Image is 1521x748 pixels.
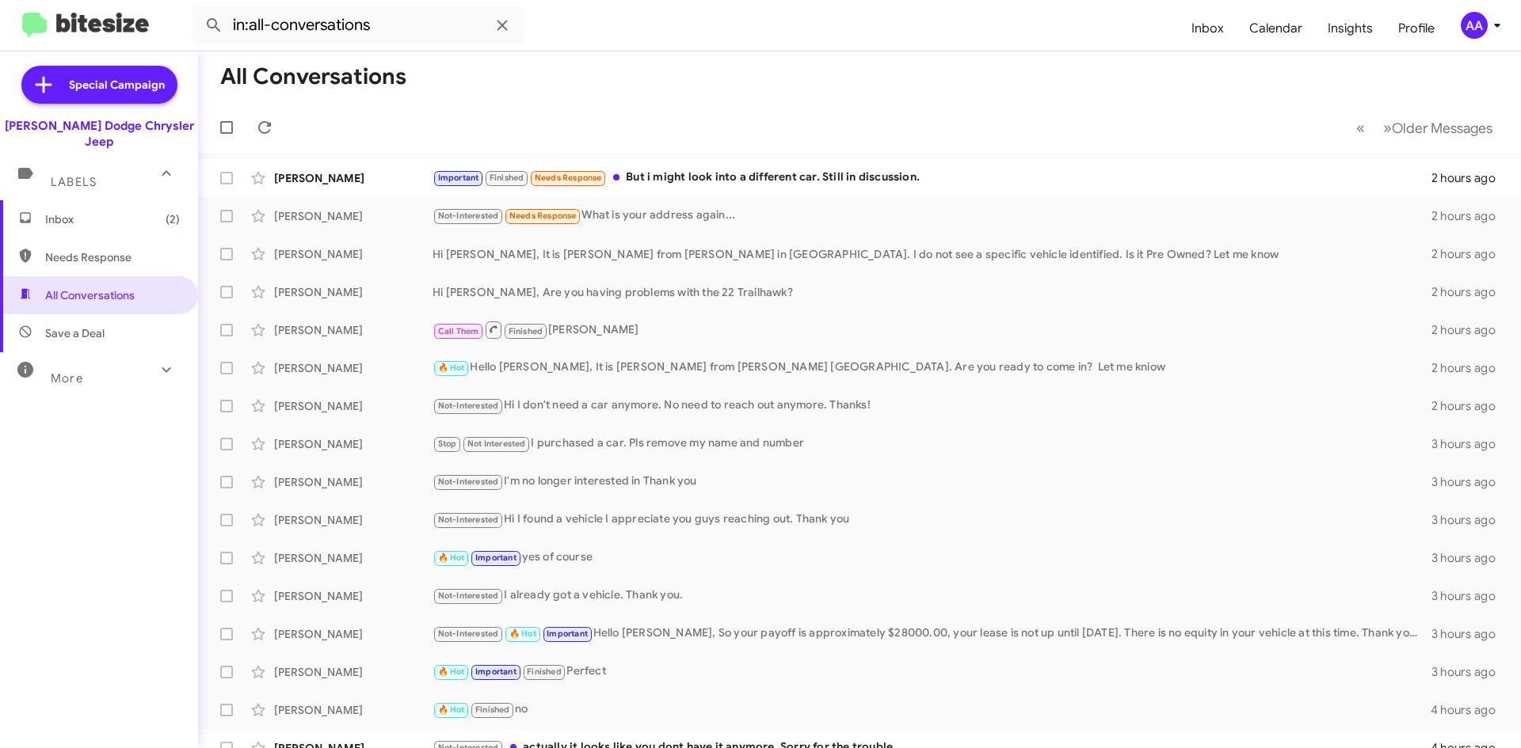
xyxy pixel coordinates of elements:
div: 2 hours ago [1431,284,1508,300]
nav: Page navigation example [1348,112,1502,144]
div: Perfect [433,663,1431,681]
div: But i might look into a different car. Still in discussion. [433,169,1431,187]
span: Important [438,173,479,183]
div: What is your address again... [433,207,1431,225]
div: [PERSON_NAME] [274,588,433,604]
div: 3 hours ago [1431,436,1508,452]
div: [PERSON_NAME] [274,398,433,414]
span: Call Them [438,326,479,336]
span: Finished [509,326,543,336]
span: More [51,371,83,385]
div: I purchased a car. Pls remove my name and number [433,435,1431,453]
div: [PERSON_NAME] [274,170,433,186]
a: Profile [1386,6,1447,51]
button: AA [1447,12,1504,39]
span: All Conversations [45,287,135,303]
span: Older Messages [1392,120,1492,137]
span: Needs Response [535,173,602,183]
h1: All Conversations [220,64,406,89]
span: Not-Interested [438,590,499,601]
div: [PERSON_NAME] [274,284,433,300]
span: Not-Interested [438,514,499,525]
div: 3 hours ago [1431,664,1508,680]
button: Previous [1347,112,1374,144]
span: Not-Interested [438,401,499,411]
span: Stop [438,439,457,449]
span: Finished [527,666,562,677]
a: Special Campaign [21,66,177,104]
input: Search [192,6,524,44]
div: 3 hours ago [1431,550,1508,566]
span: Not Interested [467,439,526,449]
span: Save a Deal [45,325,105,341]
div: 4 hours ago [1431,702,1508,718]
div: [PERSON_NAME] [274,550,433,566]
div: yes of course [433,549,1431,567]
span: Important [475,552,517,563]
div: [PERSON_NAME] [274,512,433,528]
div: I'm no longer interested in Thank you [433,473,1431,491]
a: Calendar [1237,6,1315,51]
div: [PERSON_NAME] [274,626,433,642]
span: Finished [475,704,510,715]
span: Not-Interested [438,211,499,221]
span: Important [475,666,517,677]
div: Hi [PERSON_NAME], Are you having problems with the 22 Trailhawk? [433,284,1431,300]
span: 🔥 Hot [438,363,465,373]
div: [PERSON_NAME] [274,702,433,718]
div: 2 hours ago [1431,208,1508,224]
span: 🔥 Hot [438,704,465,715]
div: [PERSON_NAME] [274,322,433,338]
div: [PERSON_NAME] [274,360,433,376]
span: » [1383,118,1392,138]
span: (2) [166,211,180,227]
span: Labels [51,175,97,189]
div: Hi I found a vehicle I appreciate you guys reaching out. Thank you [433,511,1431,529]
span: 🔥 Hot [509,628,536,639]
button: Next [1374,112,1502,144]
span: Special Campaign [69,77,165,93]
div: [PERSON_NAME] [274,208,433,224]
div: 2 hours ago [1431,170,1508,186]
div: Hello [PERSON_NAME], It is [PERSON_NAME] from [PERSON_NAME] [GEOGRAPHIC_DATA]. Are you ready to c... [433,359,1431,377]
div: 3 hours ago [1431,474,1508,490]
span: Not-Interested [438,628,499,639]
span: Needs Response [45,249,180,265]
div: Hi I don't need a car anymore. No need to reach out anymore. Thanks! [433,397,1431,415]
div: I already got a vehicle. Thank you. [433,587,1431,605]
div: Hello [PERSON_NAME], So your payoff is approximately $28000.00, your lease is not up until [DATE]... [433,625,1431,643]
div: 2 hours ago [1431,398,1508,414]
div: AA [1461,12,1488,39]
div: [PERSON_NAME] [274,246,433,262]
span: Needs Response [509,211,577,221]
div: 2 hours ago [1431,322,1508,338]
a: Insights [1315,6,1386,51]
div: 3 hours ago [1431,588,1508,604]
span: 🔥 Hot [438,666,465,677]
span: Finished [490,173,524,183]
div: 2 hours ago [1431,246,1508,262]
span: Inbox [45,211,180,227]
div: [PERSON_NAME] [274,664,433,680]
div: Hi [PERSON_NAME], It is [PERSON_NAME] from [PERSON_NAME] in [GEOGRAPHIC_DATA]. I do not see a spe... [433,246,1431,262]
div: [PERSON_NAME] [274,436,433,452]
span: Important [547,628,588,639]
div: 3 hours ago [1431,512,1508,528]
span: « [1356,118,1365,138]
span: Not-Interested [438,477,499,487]
div: [PERSON_NAME] [433,320,1431,340]
div: 2 hours ago [1431,360,1508,376]
span: 🔥 Hot [438,552,465,563]
div: no [433,701,1431,719]
a: Inbox [1179,6,1237,51]
div: [PERSON_NAME] [274,474,433,490]
div: 3 hours ago [1431,626,1508,642]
